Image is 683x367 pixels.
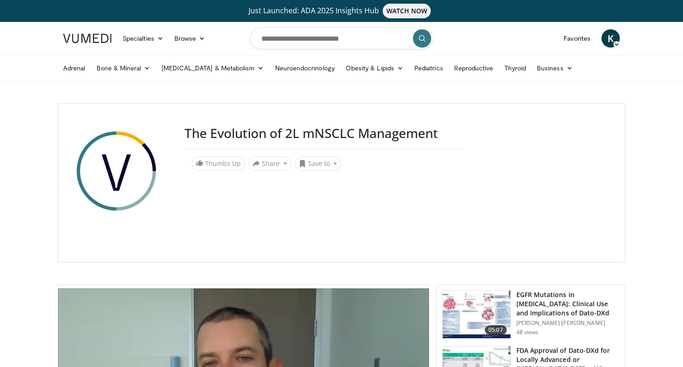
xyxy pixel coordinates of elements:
a: Favorites [558,29,596,48]
h3: The Evolution of 2L mNSCLC Management [184,126,464,141]
a: Obesity & Lipids [340,59,409,77]
button: Save to [295,156,341,171]
a: Pediatrics [409,59,449,77]
a: Browse [169,29,211,48]
a: 05:07 EGFR Mutations in [MEDICAL_DATA]: Clinical Use and Implications of Dato-DXd [PERSON_NAME] [... [442,290,619,339]
iframe: Advertisement [475,126,612,240]
a: [MEDICAL_DATA] & Metabolism [156,59,270,77]
img: bbe4b304-f65a-4e0c-84cf-96cb1ddf056b.150x105_q85_crop-smart_upscale.jpg [443,291,510,338]
a: Just Launched: ADA 2025 Insights HubWATCH NOW [65,4,618,18]
a: Bone & Mineral [91,59,156,77]
a: Specialties [117,29,169,48]
span: WATCH NOW [383,4,431,18]
a: Business [531,59,578,77]
span: 05:07 [485,325,507,335]
h3: EGFR Mutations in [MEDICAL_DATA]: Clinical Use and Implications of Dato-DXd [516,290,619,318]
a: K [602,29,620,48]
p: 48 views [516,329,539,336]
a: Thumbs Up [192,156,245,170]
p: [PERSON_NAME] [PERSON_NAME] [516,319,619,327]
a: Adrenal [58,59,91,77]
a: Thyroid [499,59,532,77]
a: Reproductive [449,59,499,77]
a: Neuroendocrinology [270,59,340,77]
img: VuMedi Logo [63,34,112,43]
input: Search topics, interventions [250,27,433,49]
button: Share [249,156,291,171]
